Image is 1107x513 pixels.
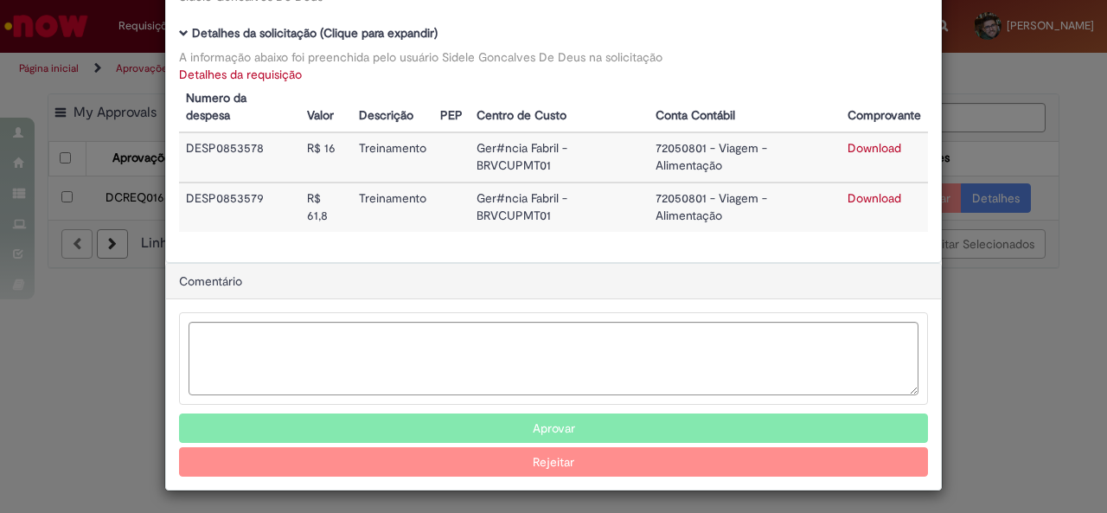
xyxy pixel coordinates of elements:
[848,140,901,156] a: Download
[179,27,928,40] h5: Detalhes da solicitação (Clique para expandir)
[433,83,470,132] th: PEP
[300,183,352,232] td: R$ 61,8
[470,132,649,183] td: Ger#ncia Fabril - BRVCUPMT01
[179,67,302,82] a: Detalhes da requisição
[848,190,901,206] a: Download
[179,83,300,132] th: Numero da despesa
[192,25,438,41] b: Detalhes da solicitação (Clique para expandir)
[841,83,928,132] th: Comprovante
[300,83,352,132] th: Valor
[649,132,841,183] td: 72050801 - Viagem - Alimentação
[179,447,928,477] button: Rejeitar
[352,132,433,183] td: Treinamento
[470,83,649,132] th: Centro de Custo
[179,48,928,66] div: A informação abaixo foi preenchida pelo usuário Sidele Goncalves De Deus na solicitação
[649,83,841,132] th: Conta Contábil
[649,183,841,232] td: 72050801 - Viagem - Alimentação
[470,183,649,232] td: Ger#ncia Fabril - BRVCUPMT01
[352,83,433,132] th: Descrição
[300,132,352,183] td: R$ 16
[179,183,300,232] td: DESP0853579
[179,132,300,183] td: DESP0853578
[179,273,242,289] span: Comentário
[352,183,433,232] td: Treinamento
[179,414,928,443] button: Aprovar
